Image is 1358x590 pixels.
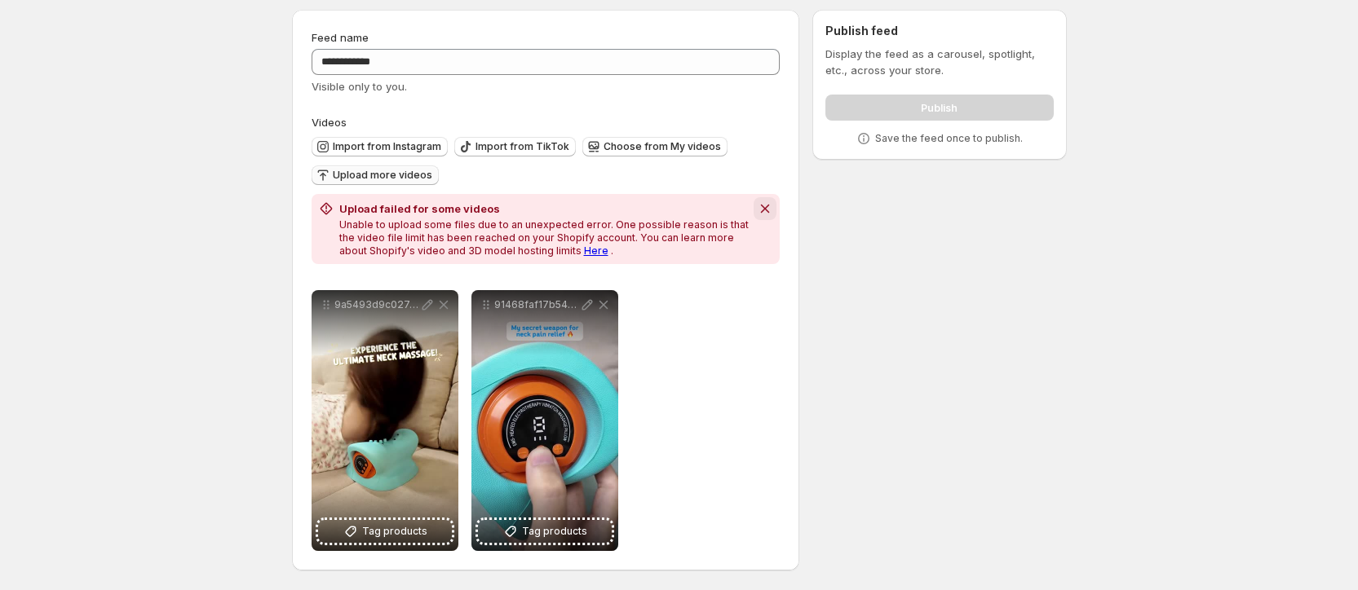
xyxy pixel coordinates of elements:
[333,169,432,182] span: Upload more videos
[476,140,569,153] span: Import from TikTok
[522,523,587,539] span: Tag products
[334,298,419,311] p: 9a5493d9c0274be3af66fc6e0ffd9b23
[339,218,751,258] p: Unable to upload some files due to an unexpected error. One possible reason is that the video fil...
[875,132,1023,145] p: Save the feed once to publish.
[825,46,1053,78] p: Display the feed as a carousel, spotlight, etc., across your store.
[318,520,452,543] button: Tag products
[754,197,776,220] button: Dismiss notification
[471,290,618,551] div: 91468faf17b549cebcab64fcaaceeeefTag products
[584,244,608,257] a: Here
[339,200,751,217] h2: Upload failed for some videos
[494,298,579,311] p: 91468faf17b549cebcab64fcaaceeeef
[312,116,347,129] span: Videos
[478,520,612,543] button: Tag products
[312,290,458,551] div: 9a5493d9c0274be3af66fc6e0ffd9b23Tag products
[312,80,407,93] span: Visible only to you.
[312,165,439,185] button: Upload more videos
[333,140,441,153] span: Import from Instagram
[312,137,448,156] button: Import from Instagram
[582,137,728,156] button: Choose from My videos
[604,140,721,153] span: Choose from My videos
[312,31,369,44] span: Feed name
[825,23,1053,39] h2: Publish feed
[454,137,576,156] button: Import from TikTok
[362,523,427,539] span: Tag products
